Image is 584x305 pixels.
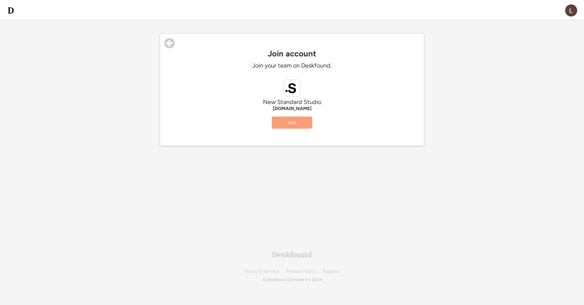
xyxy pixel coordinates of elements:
img: d-whitebg.png [7,6,15,15]
a: Privacy Policy [286,269,316,274]
div: New Standard Studio [191,98,393,106]
img: newstandard.studio [284,80,300,96]
a: Support [323,269,340,274]
img: ACg8ocJtn3TZwXx4MBZgF1nWRCAVGdGbxzYihRnf4vVK4Wfz-ns_Aw=s96-c [565,4,577,17]
div: Join your team on Deskfound. [191,62,393,70]
div: [DOMAIN_NAME] [191,106,393,111]
div: Deskfound [272,251,312,259]
a: Terms of Service [245,269,279,274]
button: Join [272,117,312,129]
div: Join account [160,49,424,58]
